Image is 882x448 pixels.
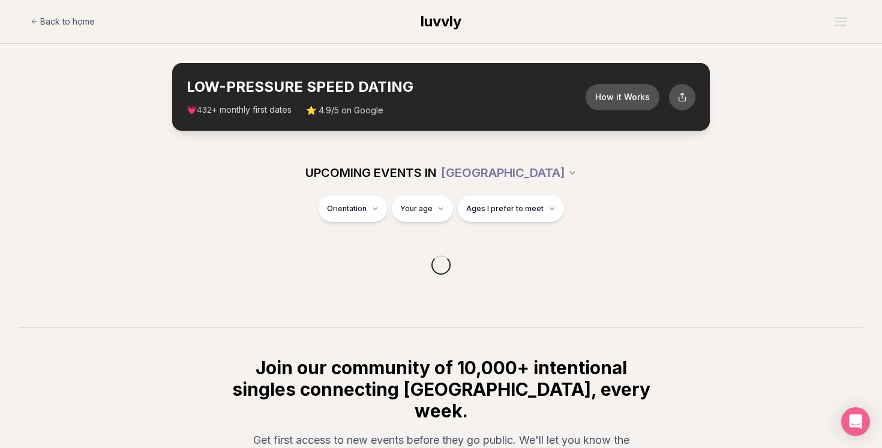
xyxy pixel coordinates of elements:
a: Back to home [31,10,95,34]
span: 432 [197,106,212,115]
span: luvvly [421,13,461,30]
button: Orientation [319,196,387,222]
h2: LOW-PRESSURE SPEED DATING [187,77,586,97]
span: 💗 + monthly first dates [187,104,292,116]
span: UPCOMING EVENTS IN [305,164,436,181]
button: How it Works [586,84,659,110]
h2: Join our community of 10,000+ intentional singles connecting [GEOGRAPHIC_DATA], every week. [230,357,652,422]
span: Your age [400,204,433,214]
span: Orientation [327,204,367,214]
a: luvvly [421,12,461,31]
span: Back to home [40,16,95,28]
button: Open menu [830,13,851,31]
span: Ages I prefer to meet [466,204,544,214]
button: [GEOGRAPHIC_DATA] [441,160,577,186]
div: Open Intercom Messenger [841,407,870,436]
span: ⭐ 4.9/5 on Google [306,104,383,116]
button: Ages I prefer to meet [458,196,564,222]
button: Your age [392,196,453,222]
